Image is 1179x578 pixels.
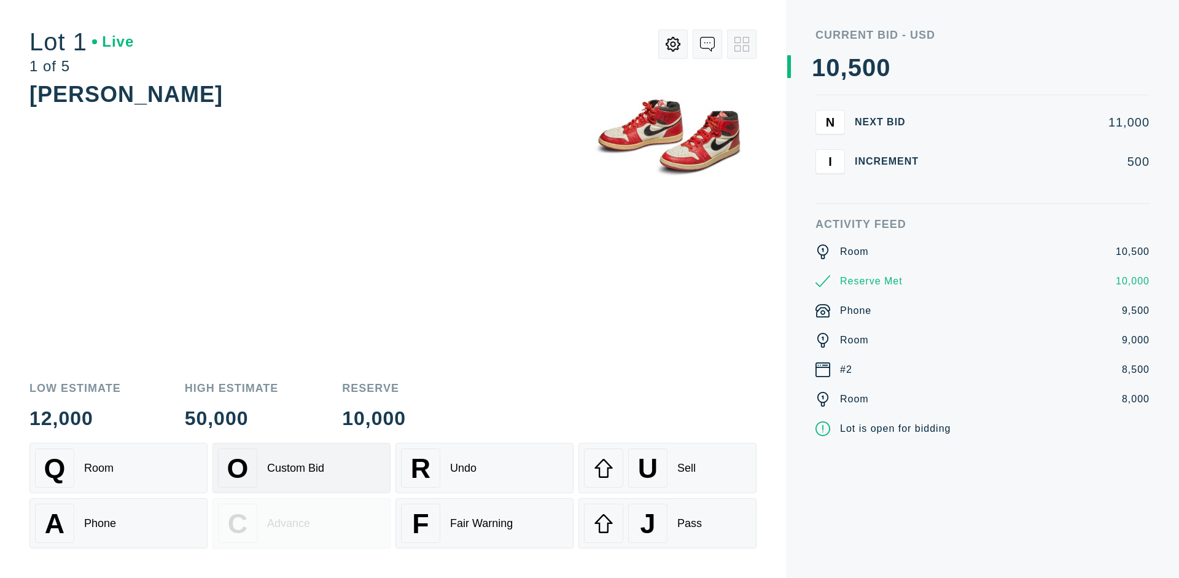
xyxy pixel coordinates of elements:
div: Reserve Met [840,274,903,289]
div: Advance [267,517,310,530]
div: #2 [840,362,852,377]
div: Current Bid - USD [815,29,1150,41]
span: F [412,508,429,539]
div: 5 [848,55,862,80]
div: 9,000 [1122,333,1150,348]
div: 10,500 [1116,244,1150,259]
div: Activity Feed [815,219,1150,230]
span: R [411,453,430,484]
div: Room [84,462,114,475]
div: Lot 1 [29,29,134,54]
div: Phone [84,517,116,530]
button: QRoom [29,443,208,493]
div: Live [92,34,134,49]
button: N [815,110,845,135]
div: [PERSON_NAME] [29,82,223,107]
div: Fair Warning [450,517,513,530]
div: 1 of 5 [29,59,134,74]
div: High Estimate [185,383,279,394]
button: CAdvance [212,498,391,549]
button: I [815,149,845,174]
div: Undo [450,462,477,475]
div: 0 [876,55,890,80]
div: Room [840,392,869,407]
button: FFair Warning [395,498,574,549]
div: Pass [677,517,702,530]
div: 50,000 [185,408,279,428]
div: 0 [862,55,876,80]
div: Room [840,244,869,259]
div: Reserve [342,383,406,394]
div: Room [840,333,869,348]
div: 8,500 [1122,362,1150,377]
div: 10,000 [1116,274,1150,289]
span: A [45,508,64,539]
div: 1 [812,55,826,80]
div: 500 [938,155,1150,168]
div: Increment [855,157,928,166]
span: Q [44,453,66,484]
div: 10,000 [342,408,406,428]
div: 0 [826,55,840,80]
button: OCustom Bid [212,443,391,493]
div: Custom Bid [267,462,324,475]
button: USell [578,443,757,493]
span: O [227,453,249,484]
button: RUndo [395,443,574,493]
div: Next Bid [855,117,928,127]
span: N [826,115,835,129]
div: 11,000 [938,116,1150,128]
span: J [640,508,655,539]
span: U [638,453,658,484]
div: 8,000 [1122,392,1150,407]
div: Sell [677,462,696,475]
button: APhone [29,498,208,549]
span: C [228,508,247,539]
button: JPass [578,498,757,549]
div: Phone [840,303,871,318]
div: 9,500 [1122,303,1150,318]
div: 12,000 [29,408,121,428]
div: , [841,55,848,301]
div: Lot is open for bidding [840,421,951,436]
span: I [828,154,832,168]
div: Low Estimate [29,383,121,394]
